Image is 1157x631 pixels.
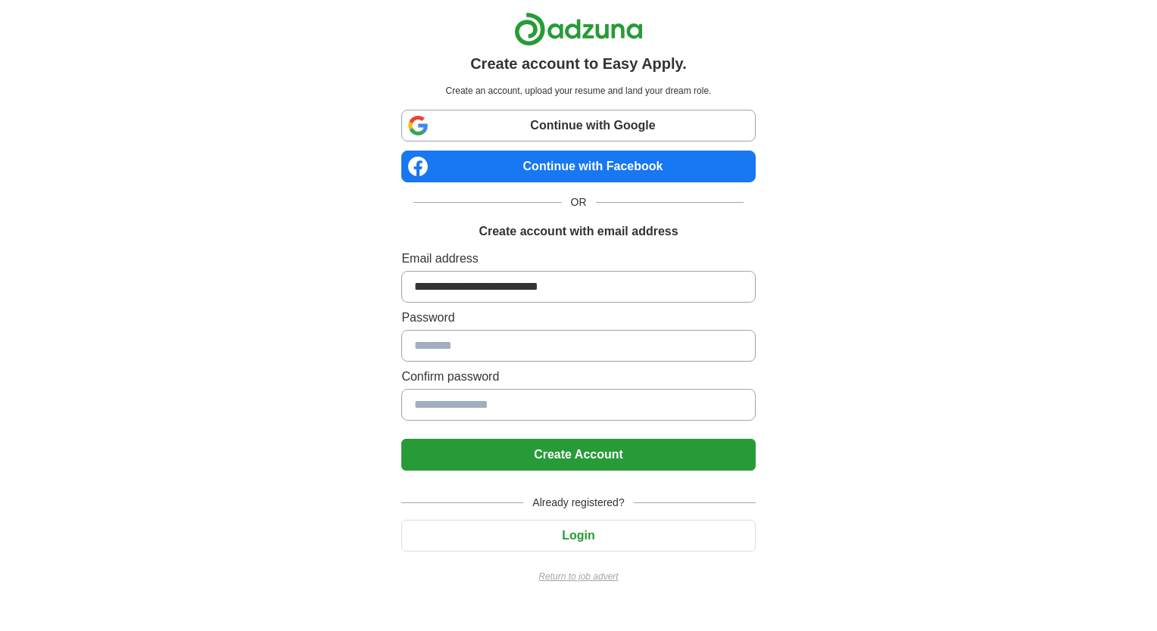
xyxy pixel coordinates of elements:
[479,222,678,241] h1: Create account with email address
[514,12,643,46] img: Adzuna logo
[523,495,633,511] span: Already registered?
[401,110,755,141] a: Continue with Google
[401,529,755,542] a: Login
[401,368,755,386] label: Confirm password
[404,84,752,98] p: Create an account, upload your resume and land your dream role.
[401,570,755,583] a: Return to job advert
[401,250,755,268] label: Email address
[562,194,596,210] span: OR
[401,309,755,327] label: Password
[401,439,755,471] button: Create Account
[470,52,687,75] h1: Create account to Easy Apply.
[401,151,755,182] a: Continue with Facebook
[401,520,755,552] button: Login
